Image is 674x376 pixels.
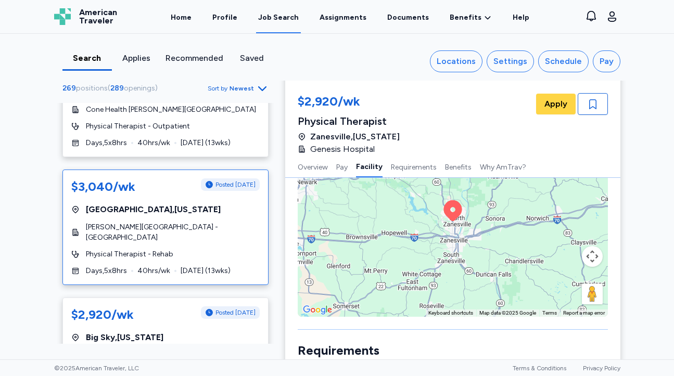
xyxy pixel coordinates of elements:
[428,309,473,317] button: Keyboard shortcuts
[86,266,127,276] span: Days , 5 x 8 hrs
[582,283,603,304] button: Drag Pegman onto the map to open Street View
[536,94,576,114] button: Apply
[215,180,256,189] span: Posted [DATE]
[137,138,170,148] span: 40 hrs/wk
[583,365,620,372] a: Privacy Policy
[62,83,162,94] div: ( )
[300,303,335,317] img: Google
[544,98,567,110] span: Apply
[86,203,221,216] span: [GEOGRAPHIC_DATA] , [US_STATE]
[582,246,603,267] button: Map camera controls
[76,84,108,93] span: positions
[116,52,157,64] div: Applies
[538,50,589,72] button: Schedule
[86,331,163,344] span: Big Sky , [US_STATE]
[86,121,190,132] span: Physical Therapist - Outpatient
[86,105,256,115] span: Cone Health [PERSON_NAME][GEOGRAPHIC_DATA]
[430,50,482,72] button: Locations
[513,365,566,372] a: Terms & Conditions
[71,178,135,195] div: $3,040/wk
[208,84,227,93] span: Sort by
[79,8,117,25] span: American Traveler
[298,114,400,128] div: Physical Therapist
[336,155,348,177] button: Pay
[437,55,476,68] div: Locations
[181,138,231,148] span: [DATE] ( 13 wks)
[479,310,536,316] span: Map data ©2025 Google
[258,12,299,23] div: Job Search
[230,84,254,93] span: Newest
[166,52,223,64] div: Recommended
[356,155,383,177] button: Facility
[593,50,620,72] button: Pay
[487,50,534,72] button: Settings
[298,342,608,359] div: Requirements
[310,143,375,155] span: Genesis Hospital
[124,84,155,93] span: openings
[256,1,301,33] a: Job Search
[298,155,328,177] button: Overview
[181,266,231,276] span: [DATE] ( 13 wks)
[298,93,400,112] div: $2,920/wk
[71,306,134,323] div: $2,920/wk
[215,308,256,317] span: Posted [DATE]
[208,82,269,95] button: Sort byNewest
[310,131,400,143] span: Zanesville , [US_STATE]
[545,55,582,68] div: Schedule
[391,155,437,177] button: Requirements
[300,303,335,317] a: Open this area in Google Maps (opens a new window)
[563,310,605,316] a: Report a map error
[110,84,124,93] span: 289
[542,310,557,316] a: Terms (opens in new tab)
[86,222,260,243] span: [PERSON_NAME][GEOGRAPHIC_DATA] - [GEOGRAPHIC_DATA]
[600,55,614,68] div: Pay
[54,364,139,372] span: © 2025 American Traveler, LLC
[450,12,481,23] span: Benefits
[450,12,492,23] a: Benefits
[67,52,108,64] div: Search
[54,8,71,25] img: Logo
[62,84,76,93] span: 269
[480,155,526,177] button: Why AmTrav?
[137,266,170,276] span: 40 hrs/wk
[86,249,173,260] span: Physical Therapist - Rehab
[86,138,127,148] span: Days , 5 x 8 hrs
[493,55,527,68] div: Settings
[445,155,472,177] button: Benefits
[232,52,273,64] div: Saved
